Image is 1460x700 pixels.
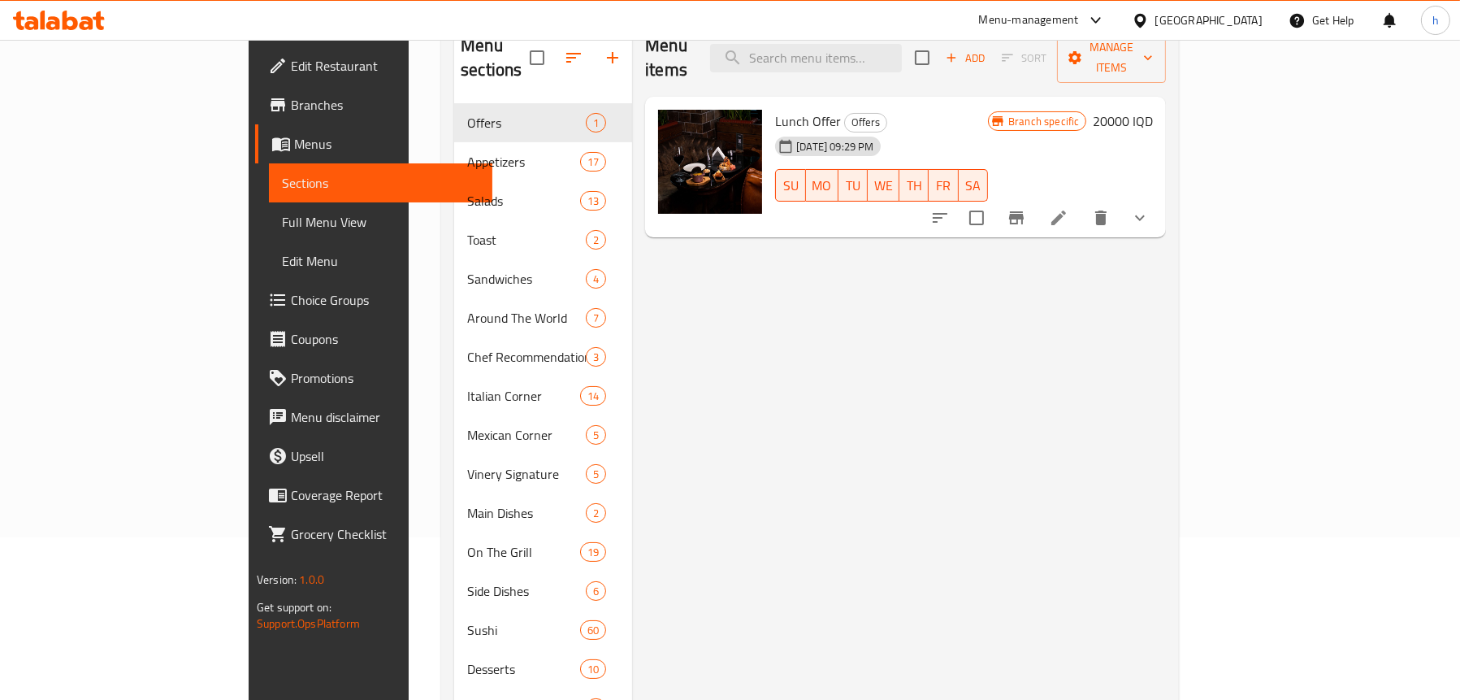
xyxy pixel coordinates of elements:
[255,280,492,320] a: Choice Groups
[269,241,492,280] a: Edit Menu
[587,350,605,365] span: 3
[255,124,492,163] a: Menus
[790,139,880,154] span: [DATE] 09:29 PM
[782,174,799,198] span: SU
[467,503,586,523] div: Main Dishes
[554,38,593,77] span: Sort sections
[1057,33,1166,83] button: Manage items
[906,174,922,198] span: TH
[580,152,606,172] div: items
[255,476,492,515] a: Coverage Report
[581,623,605,638] span: 60
[454,493,632,533] div: Main Dishes2
[454,259,632,298] div: Sandwiches4
[255,359,492,398] a: Promotions
[581,662,605,677] span: 10
[845,113,886,132] span: Offers
[269,163,492,202] a: Sections
[587,428,605,443] span: 5
[467,191,580,211] span: Salads
[905,41,939,75] span: Select section
[1432,11,1439,29] span: h
[454,298,632,337] div: Around The World7
[838,169,868,202] button: TU
[299,569,324,590] span: 1.0.0
[586,503,606,523] div: items
[581,193,605,209] span: 13
[454,572,632,611] div: Side Dishes6
[467,386,580,406] div: Italian Corner
[587,467,605,482] span: 5
[282,173,479,193] span: Sections
[593,38,632,77] button: Add section
[467,659,580,679] span: Desserts
[257,597,331,618] span: Get support on:
[812,174,832,198] span: MO
[454,454,632,493] div: Vinery Signature5
[454,181,632,220] div: Salads13
[454,142,632,181] div: Appetizers17
[587,311,605,326] span: 7
[580,386,606,406] div: items
[959,169,988,202] button: SA
[291,95,479,115] span: Branches
[844,113,887,133] div: Offers
[257,613,360,634] a: Support.OpsPlatform
[291,446,479,466] span: Upsell
[291,485,479,505] span: Coverage Report
[255,46,492,85] a: Edit Restaurant
[454,533,632,572] div: On The Grill19
[899,169,929,202] button: TH
[467,269,586,289] span: Sandwiches
[710,44,902,72] input: search
[586,425,606,445] div: items
[960,201,994,235] span: Select to update
[454,415,632,454] div: Mexican Corner5
[1081,198,1120,237] button: delete
[467,464,586,484] span: Vinery Signature
[921,198,960,237] button: sort-choices
[874,174,893,198] span: WE
[979,11,1079,30] div: Menu-management
[929,169,958,202] button: FR
[586,347,606,367] div: items
[935,174,951,198] span: FR
[586,113,606,133] div: items
[580,191,606,211] div: items
[291,329,479,349] span: Coupons
[294,134,479,154] span: Menus
[520,41,554,75] span: Select all sections
[587,506,605,521] span: 2
[291,290,479,310] span: Choice Groups
[645,33,691,82] h2: Menu items
[467,347,586,367] div: Chef Recommendation
[467,152,580,172] div: Appetizers
[467,581,586,601] div: Side Dishes
[467,425,586,445] span: Mexican Corner
[467,308,586,328] span: Around The World
[1155,11,1263,29] div: [GEOGRAPHIC_DATA]
[943,49,987,67] span: Add
[586,230,606,250] div: items
[255,437,492,476] a: Upsell
[845,174,861,198] span: TU
[580,542,606,562] div: items
[775,169,805,202] button: SU
[454,650,632,689] div: Desserts10
[586,464,606,484] div: items
[587,584,605,599] span: 6
[939,46,991,71] span: Add item
[454,376,632,415] div: Italian Corner14
[467,620,580,640] span: Sushi
[282,251,479,271] span: Edit Menu
[467,542,580,562] span: On The Grill
[965,174,981,198] span: SA
[587,115,605,131] span: 1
